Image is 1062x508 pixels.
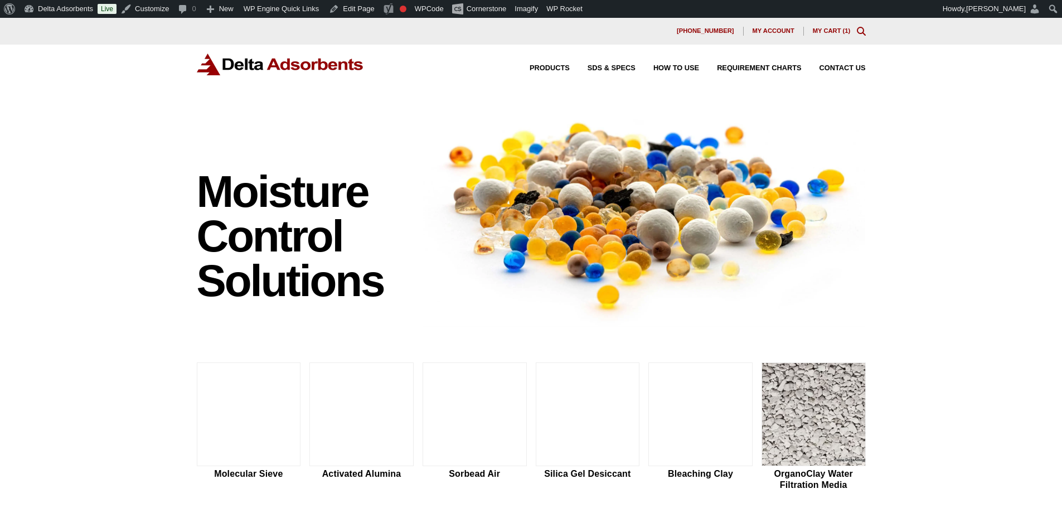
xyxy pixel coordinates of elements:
div: Focus keyphrase not set [400,6,406,12]
span: 1 [845,27,848,34]
a: How to Use [636,65,699,72]
a: My Cart (1) [813,27,851,34]
a: Requirement Charts [699,65,801,72]
span: My account [753,28,794,34]
a: My account [744,27,804,36]
img: Image [423,102,866,327]
span: [PHONE_NUMBER] [677,28,734,34]
h2: Bleaching Clay [648,468,753,479]
h2: Sorbead Air [423,468,527,479]
a: Live [98,4,117,14]
a: Activated Alumina [309,362,414,492]
span: Requirement Charts [717,65,801,72]
a: OrganoClay Water Filtration Media [762,362,866,492]
span: [PERSON_NAME] [966,4,1026,13]
a: Sorbead Air [423,362,527,492]
h2: OrganoClay Water Filtration Media [762,468,866,490]
a: Silica Gel Desiccant [536,362,640,492]
a: Molecular Sieve [197,362,301,492]
h2: Silica Gel Desiccant [536,468,640,479]
h2: Activated Alumina [309,468,414,479]
span: Contact Us [819,65,866,72]
div: Toggle Modal Content [857,27,866,36]
span: Products [530,65,570,72]
img: Delta Adsorbents [197,54,364,75]
h2: Molecular Sieve [197,468,301,479]
span: How to Use [653,65,699,72]
a: Contact Us [802,65,866,72]
span: SDS & SPECS [588,65,636,72]
a: SDS & SPECS [570,65,636,72]
h1: Moisture Control Solutions [197,170,412,303]
a: Products [512,65,570,72]
a: Bleaching Clay [648,362,753,492]
a: [PHONE_NUMBER] [668,27,744,36]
